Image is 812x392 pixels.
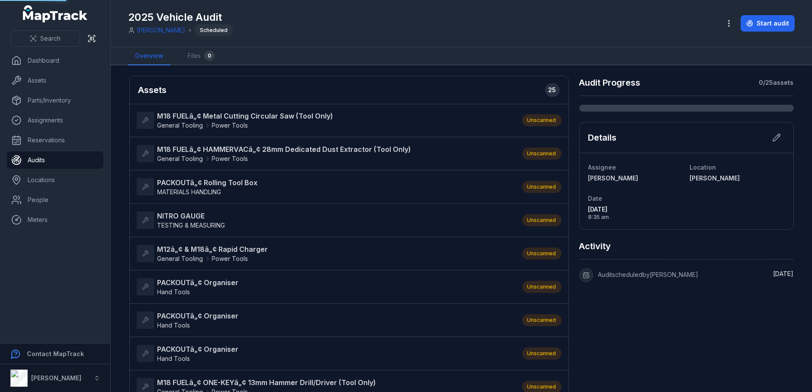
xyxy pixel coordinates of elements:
a: M12â„¢ & M18â„¢ Rapid ChargerGeneral ToolingPower Tools [137,244,514,263]
a: Assets [7,72,103,89]
a: PACKOUTâ„¢ OrganiserHand Tools [137,311,514,330]
span: General Tooling [157,254,203,263]
span: Date [588,195,603,202]
strong: PACKOUTâ„¢ Organiser [157,311,239,321]
a: [PERSON_NAME] [690,174,785,183]
a: Assignments [7,112,103,129]
span: Power Tools [212,254,248,263]
strong: PACKOUTâ„¢ Organiser [157,344,239,354]
time: 08/10/2025, 8:35:00 am [773,270,794,277]
strong: PACKOUTâ„¢ Rolling Tool Box [157,177,258,188]
div: Unscanned [522,281,562,293]
div: 25 [545,83,560,97]
strong: M18 FUELâ„¢ HAMMERVACâ„¢ 28mm Dedicated Dust Extractor (Tool Only) [157,144,411,154]
a: People [7,191,103,209]
strong: M18 FUELâ„¢ Metal Cutting Circular Saw (Tool Only) [157,111,334,121]
span: [PERSON_NAME] [690,174,740,182]
strong: 0 / 25 assets [759,78,794,87]
span: Hand Tools [157,288,190,296]
a: M18 FUELâ„¢ Metal Cutting Circular Saw (Tool Only)General ToolingPower Tools [137,111,514,130]
time: 08/10/2025, 8:35:00 am [588,205,683,221]
div: Unscanned [522,347,562,360]
div: 0 [204,51,215,61]
strong: Contact MapTrack [27,350,84,357]
a: PACKOUTâ„¢ Rolling Tool BoxMATERIALS HANDLING [137,177,514,196]
a: MapTrack [23,5,88,22]
span: TESTING & MEASURING [157,222,225,229]
span: Hand Tools [157,355,190,362]
h1: 2025 Vehicle Audit [128,10,233,24]
span: General Tooling [157,154,203,163]
a: M18 FUELâ„¢ HAMMERVACâ„¢ 28mm Dedicated Dust Extractor (Tool Only)General ToolingPower Tools [137,144,514,163]
span: 8:35 am [588,214,683,221]
div: Unscanned [522,148,562,160]
div: Unscanned [522,214,562,226]
span: Power Tools [212,121,248,130]
span: Power Tools [212,154,248,163]
a: Files0 [181,47,221,65]
span: Location [690,164,716,171]
div: Unscanned [522,181,562,193]
a: Meters [7,211,103,228]
div: Scheduled [195,24,233,36]
a: Reservations [7,132,103,149]
span: General Tooling [157,121,203,130]
a: [PERSON_NAME] [588,174,683,183]
strong: [PERSON_NAME] [31,374,81,382]
strong: PACKOUTâ„¢ Organiser [157,277,239,288]
a: [PERSON_NAME] [137,26,185,35]
div: Unscanned [522,247,562,260]
a: Overview [128,47,170,65]
span: [DATE] [588,205,683,214]
span: Assignee [588,164,616,171]
div: Unscanned [522,314,562,326]
a: PACKOUTâ„¢ OrganiserHand Tools [137,277,514,296]
a: PACKOUTâ„¢ OrganiserHand Tools [137,344,514,363]
span: MATERIALS HANDLING [157,188,221,196]
a: Audits [7,151,103,169]
span: Audit scheduled by [PERSON_NAME] [598,271,699,278]
h2: Audit Progress [579,77,641,89]
h2: Assets [138,83,560,97]
div: Unscanned [522,114,562,126]
span: Search [40,34,61,43]
strong: NITRO GAUGE [157,211,225,221]
a: Dashboard [7,52,103,69]
a: Locations [7,171,103,189]
strong: M12â„¢ & M18â„¢ Rapid Charger [157,244,268,254]
h2: Activity [579,240,611,252]
button: Start audit [741,15,795,32]
strong: M18 FUELâ„¢ ONE-KEYâ„¢ 13mm Hammer Drill/Driver (Tool Only) [157,377,376,388]
button: Search [10,30,80,47]
span: Hand Tools [157,321,190,329]
a: NITRO GAUGETESTING & MEASURING [137,211,514,230]
h2: Details [588,132,617,144]
span: [DATE] [773,270,794,277]
a: Parts/Inventory [7,92,103,109]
